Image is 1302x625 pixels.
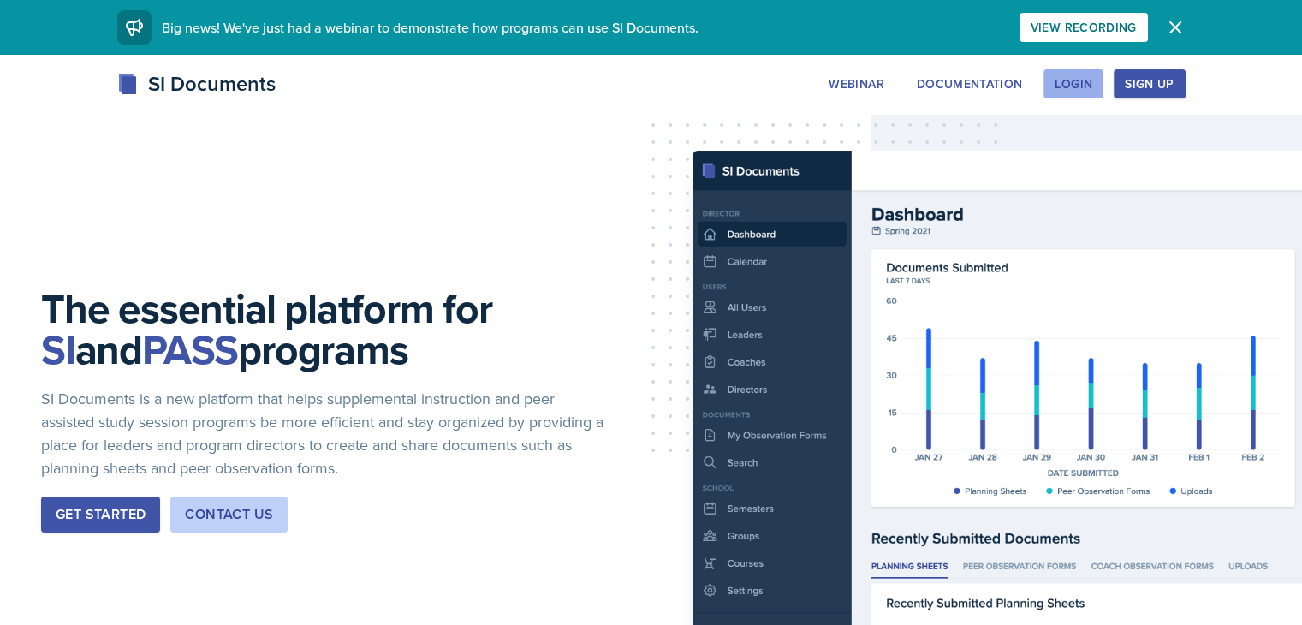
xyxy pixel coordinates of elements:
[1114,69,1185,98] button: Sign Up
[170,497,288,533] button: Contact Us
[1031,21,1137,34] div: View Recording
[1125,77,1174,91] div: Sign Up
[906,69,1034,98] button: Documentation
[185,504,273,525] div: Contact Us
[41,497,160,533] button: Get Started
[1043,69,1103,98] button: Login
[1020,13,1148,42] button: View Recording
[162,18,699,37] span: Big news! We've just had a webinar to demonstrate how programs can use SI Documents.
[817,69,895,98] button: Webinar
[917,77,1023,91] div: Documentation
[829,77,883,91] div: Webinar
[117,68,276,99] div: SI Documents
[1055,77,1092,91] div: Login
[56,504,146,525] div: Get Started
